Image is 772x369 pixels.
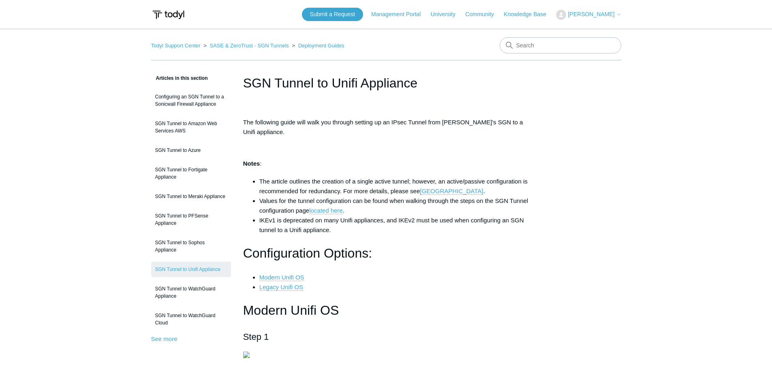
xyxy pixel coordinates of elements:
a: SGN Tunnel to PFSense Appliance [151,208,231,231]
button: [PERSON_NAME] [556,10,621,20]
li: SASE & ZeroTrust - SGN Tunnels [202,43,290,49]
h1: Modern Unifi OS [243,300,529,321]
a: Modern Unifi OS [259,274,304,281]
li: IKEv1 is deprecated on many Unifi appliances, and IKEv2 must be used when configuring an SGN tunn... [259,215,529,235]
img: Todyl Support Center Help Center home page [151,7,186,22]
li: Todyl Support Center [151,43,202,49]
p: The following guide will walk you through setting up an IPsec Tunnel from [PERSON_NAME]'s SGN to ... [243,117,529,137]
a: SGN Tunnel to WatchGuard Cloud [151,308,231,331]
a: SGN Tunnel to Unifi Appliance [151,262,231,277]
a: Submit a Request [302,8,363,21]
a: Legacy Unifi OS [259,284,303,291]
input: Search [500,37,621,53]
li: Values for the tunnel configuration can be found when walking through the steps on the SGN Tunnel... [259,196,529,215]
a: Community [465,10,502,19]
li: Deployment Guides [290,43,344,49]
a: SGN Tunnel to Amazon Web Services AWS [151,116,231,139]
p: : [243,159,529,169]
a: SGN Tunnel to Fortigate Appliance [151,162,231,185]
a: SGN Tunnel to Azure [151,143,231,158]
img: 35424763984659 [243,352,250,358]
a: SGN Tunnel to Meraki Appliance [151,189,231,204]
a: located here [309,207,343,214]
a: Todyl Support Center [151,43,201,49]
strong: Notes [243,160,260,167]
a: SGN Tunnel to WatchGuard Appliance [151,281,231,304]
h1: SGN Tunnel to Unifi Appliance [243,73,529,93]
a: Configuring an SGN Tunnel to a Sonicwall Firewall Appliance [151,89,231,112]
a: See more [151,335,177,342]
span: [PERSON_NAME] [568,11,614,17]
a: SASE & ZeroTrust - SGN Tunnels [210,43,289,49]
a: Deployment Guides [298,43,344,49]
a: Management Portal [371,10,429,19]
a: Knowledge Base [504,10,554,19]
a: SGN Tunnel to Sophos Appliance [151,235,231,258]
a: University [430,10,463,19]
a: [GEOGRAPHIC_DATA] [420,188,483,195]
h1: Configuration Options: [243,243,529,264]
h2: Step 1 [243,330,529,344]
li: The article outlines the creation of a single active tunnel; however, an active/passive configura... [259,177,529,196]
span: Articles in this section [151,75,208,81]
